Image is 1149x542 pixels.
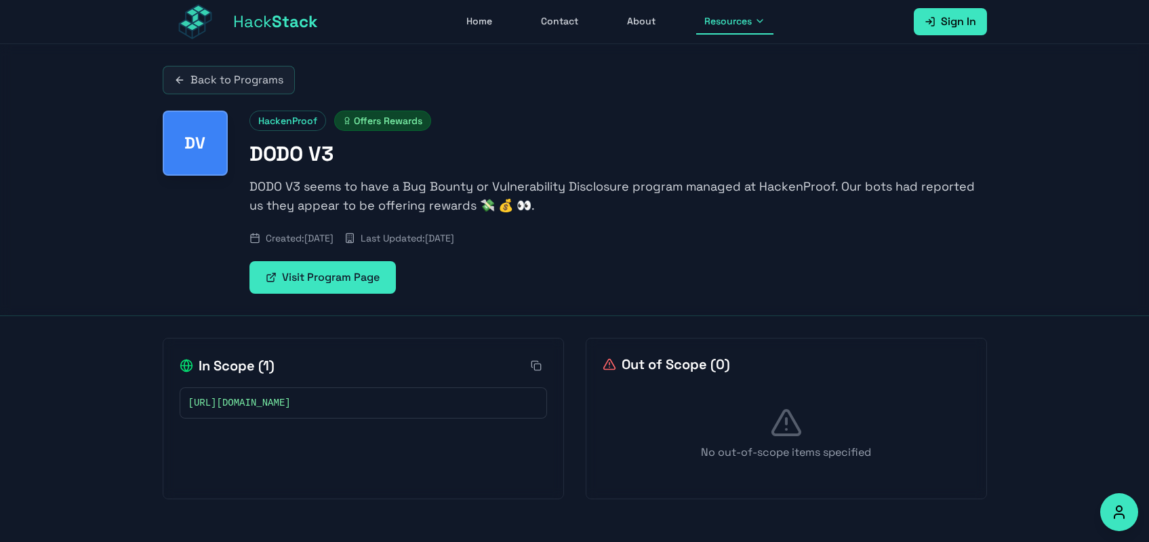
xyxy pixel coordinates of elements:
[249,261,396,294] a: Visit Program Page
[525,355,547,376] button: Copy all in-scope items
[603,444,970,461] p: No out-of-scope items specified
[619,9,664,35] a: About
[361,231,454,245] span: Last Updated: [DATE]
[1100,493,1138,531] button: Accessibility Options
[458,9,500,35] a: Home
[249,177,987,215] p: DODO V3 seems to have a Bug Bounty or Vulnerability Disclosure program managed at HackenProof. Ou...
[272,11,318,32] span: Stack
[704,14,752,28] span: Resources
[334,111,431,131] span: Offers Rewards
[180,356,275,375] h2: In Scope ( 1 )
[696,9,773,35] button: Resources
[266,231,334,245] span: Created: [DATE]
[188,396,291,410] span: [URL][DOMAIN_NAME]
[249,142,987,166] h1: DODO V3
[533,9,586,35] a: Contact
[914,8,987,35] a: Sign In
[941,14,976,30] span: Sign In
[233,11,318,33] span: Hack
[249,111,326,131] span: HackenProof
[163,111,228,176] div: DODO V3
[603,355,730,374] h2: Out of Scope ( 0 )
[163,66,295,94] a: Back to Programs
